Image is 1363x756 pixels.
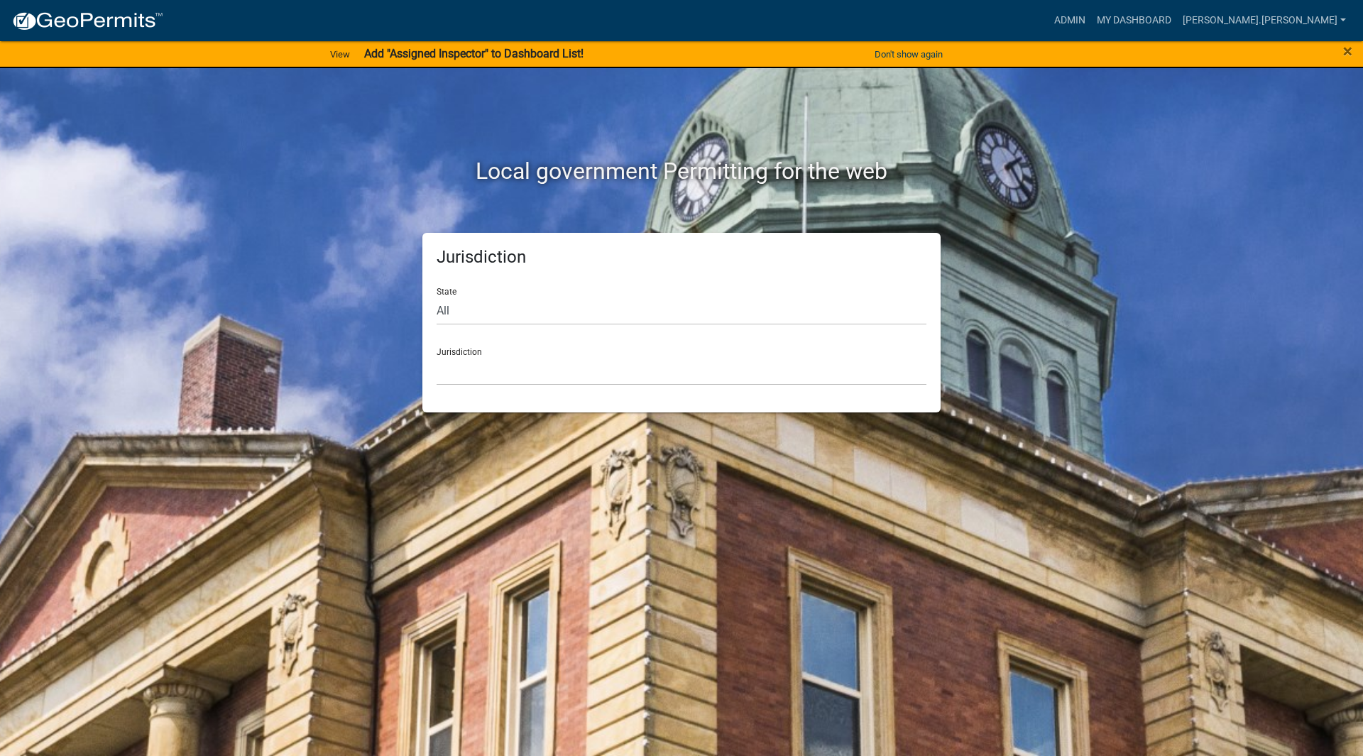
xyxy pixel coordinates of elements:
[1091,7,1177,34] a: My Dashboard
[869,43,948,66] button: Don't show again
[1343,41,1352,61] span: ×
[288,158,1075,185] h2: Local government Permitting for the web
[324,43,356,66] a: View
[1177,7,1352,34] a: [PERSON_NAME].[PERSON_NAME]
[364,47,584,60] strong: Add "Assigned Inspector" to Dashboard List!
[1343,43,1352,60] button: Close
[437,247,926,268] h5: Jurisdiction
[1049,7,1091,34] a: Admin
